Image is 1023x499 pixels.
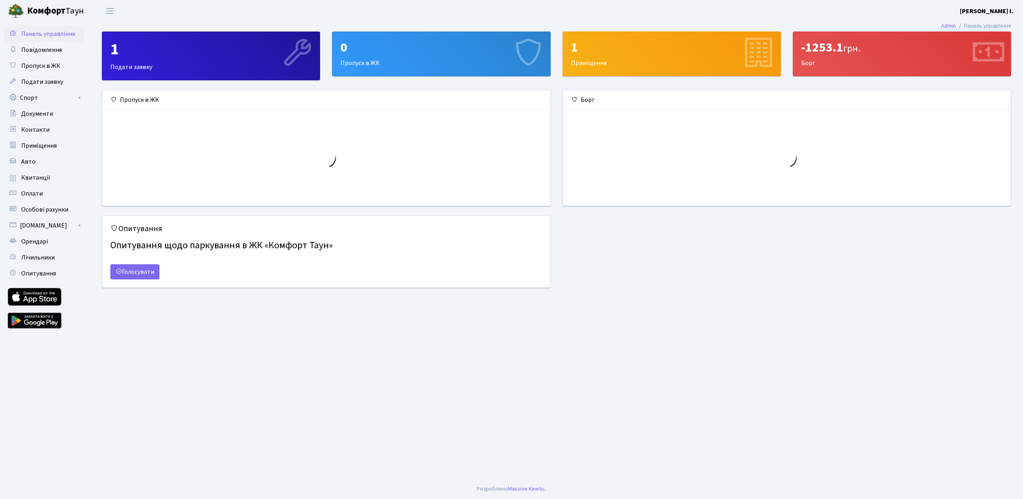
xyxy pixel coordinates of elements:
span: Орендарі [21,237,48,246]
div: 0 [340,40,542,55]
h5: Опитування [110,224,542,234]
a: Голосувати [110,264,159,279]
a: 0Пропуск в ЖК [332,32,550,76]
a: Massive Kinetic [508,485,545,493]
a: Опитування [4,265,84,281]
a: Особові рахунки [4,202,84,218]
span: Подати заявку [21,77,63,86]
a: Повідомлення [4,42,84,58]
a: 1Подати заявку [102,32,320,80]
span: Контакти [21,125,50,134]
span: Опитування [21,269,56,278]
span: Особові рахунки [21,205,68,214]
h4: Опитування щодо паркування в ЖК «Комфорт Таун» [110,237,542,255]
div: Приміщення [563,32,780,76]
span: Приміщення [21,141,57,150]
span: Повідомлення [21,46,62,54]
a: Розроблено [477,485,508,493]
b: [PERSON_NAME] І. [960,7,1013,16]
div: -1253.1 [801,40,1003,55]
a: Квитанції [4,170,84,186]
a: Контакти [4,122,84,138]
a: Орендарі [4,234,84,249]
li: Панель управління [956,22,1011,30]
div: Пропуск в ЖК [102,90,550,110]
div: 1 [571,40,772,55]
div: Пропуск в ЖК [332,32,550,76]
span: Оплати [21,189,43,198]
a: Панель управління [4,26,84,42]
a: Admin [941,22,956,30]
b: Комфорт [27,4,66,17]
nav: breadcrumb [929,18,1023,34]
a: [DOMAIN_NAME] [4,218,84,234]
span: Документи [21,109,53,118]
a: Пропуск в ЖК [4,58,84,74]
div: . [477,485,546,493]
img: logo.png [8,3,24,19]
span: Квитанції [21,173,50,182]
span: Авто [21,157,36,166]
span: грн. [843,42,860,55]
span: Таун [27,4,84,18]
a: Подати заявку [4,74,84,90]
a: Документи [4,106,84,122]
button: Переключити навігацію [100,4,120,18]
a: 1Приміщення [563,32,781,76]
a: Лічильники [4,249,84,265]
div: Подати заявку [102,32,320,80]
a: [PERSON_NAME] І. [960,6,1013,16]
span: Пропуск в ЖК [21,61,60,70]
span: Лічильники [21,253,55,262]
a: Спорт [4,90,84,106]
div: 1 [110,40,312,59]
a: Приміщення [4,138,84,154]
a: Авто [4,154,84,170]
a: Оплати [4,186,84,202]
span: Панель управління [21,30,75,38]
div: Борг [793,32,1011,76]
div: Борг [563,90,1011,110]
